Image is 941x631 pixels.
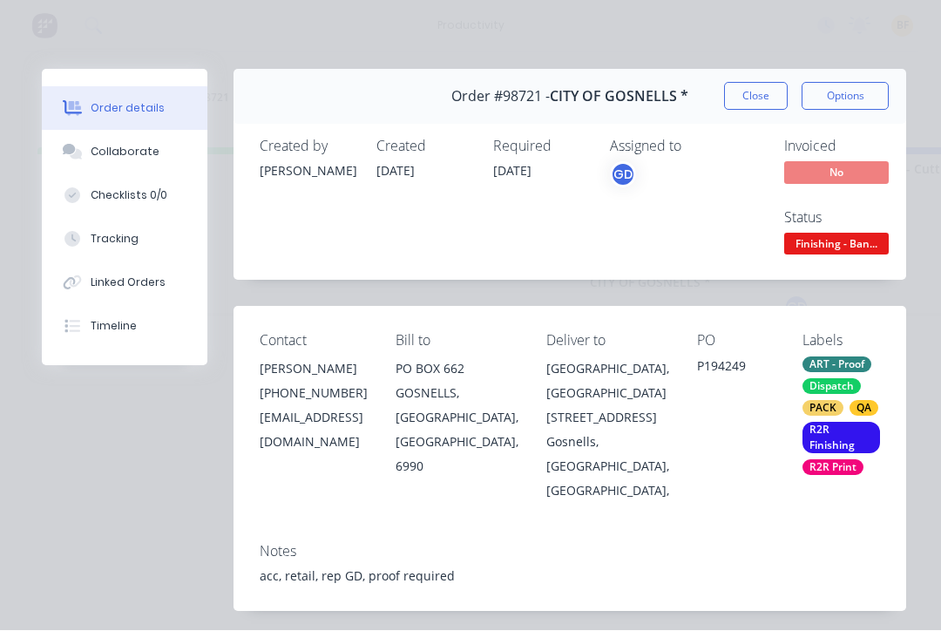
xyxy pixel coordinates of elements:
[260,544,880,560] div: Notes
[396,382,518,479] div: GOSNELLS, [GEOGRAPHIC_DATA], [GEOGRAPHIC_DATA], 6990
[42,305,207,349] button: Timeline
[546,357,669,504] div: [GEOGRAPHIC_DATA], [GEOGRAPHIC_DATA] [STREET_ADDRESS]Gosnells, [GEOGRAPHIC_DATA], [GEOGRAPHIC_DATA],
[42,261,207,305] button: Linked Orders
[42,174,207,218] button: Checklists 0/0
[610,162,636,188] button: GD
[802,423,880,454] div: R2R Finishing
[802,357,871,373] div: ART - Proof
[396,357,518,479] div: PO BOX 662GOSNELLS, [GEOGRAPHIC_DATA], [GEOGRAPHIC_DATA], 6990
[91,275,166,291] div: Linked Orders
[784,234,889,255] span: Finishing - Ban...
[91,145,159,160] div: Collaborate
[697,357,775,382] div: P194249
[802,401,843,417] div: PACK
[784,162,889,184] span: No
[493,163,531,180] span: [DATE]
[784,139,915,155] div: Invoiced
[850,401,878,417] div: QA
[451,89,550,105] span: Order #98721 -
[697,333,775,349] div: PO
[42,131,207,174] button: Collaborate
[784,234,889,260] button: Finishing - Ban...
[376,139,472,155] div: Created
[91,232,139,248] div: Tracking
[260,357,368,382] div: [PERSON_NAME]
[91,319,137,335] div: Timeline
[724,83,788,111] button: Close
[91,188,167,204] div: Checklists 0/0
[802,460,863,476] div: R2R Print
[546,431,669,504] div: Gosnells, [GEOGRAPHIC_DATA], [GEOGRAPHIC_DATA],
[546,357,669,431] div: [GEOGRAPHIC_DATA], [GEOGRAPHIC_DATA] [STREET_ADDRESS]
[396,357,518,382] div: PO BOX 662
[610,139,784,155] div: Assigned to
[493,139,589,155] div: Required
[260,139,355,155] div: Created by
[546,333,669,349] div: Deliver to
[260,162,355,180] div: [PERSON_NAME]
[91,101,165,117] div: Order details
[376,163,415,180] span: [DATE]
[550,89,688,105] span: CITY OF GOSNELLS *
[260,382,368,406] div: [PHONE_NUMBER]
[260,357,368,455] div: [PERSON_NAME][PHONE_NUMBER][EMAIL_ADDRESS][DOMAIN_NAME]
[42,87,207,131] button: Order details
[260,567,880,586] div: acc, retail, rep GD, proof required
[396,333,518,349] div: Bill to
[802,83,889,111] button: Options
[802,333,880,349] div: Labels
[42,218,207,261] button: Tracking
[260,333,368,349] div: Contact
[260,406,368,455] div: [EMAIL_ADDRESS][DOMAIN_NAME]
[802,379,861,395] div: Dispatch
[784,210,915,227] div: Status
